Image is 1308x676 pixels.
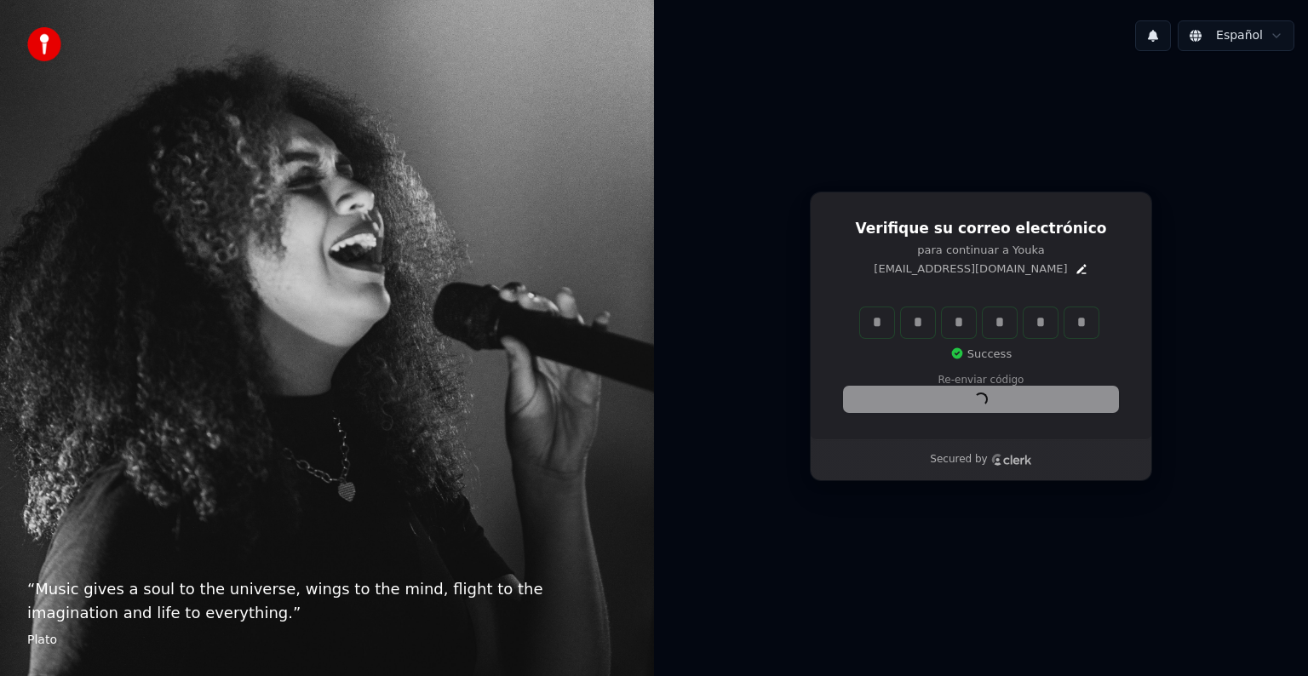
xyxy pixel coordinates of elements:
[991,454,1032,466] a: Clerk logo
[27,27,61,61] img: youka
[874,261,1067,277] p: [EMAIL_ADDRESS][DOMAIN_NAME]
[950,347,1012,362] p: Success
[27,632,627,649] footer: Plato
[844,219,1118,239] h1: Verifique su correo electrónico
[857,304,1102,341] div: Verification code input
[930,453,987,467] p: Secured by
[844,243,1118,258] p: para continuar a Youka
[1075,262,1088,276] button: Edit
[27,577,627,625] p: “ Music gives a soul to the universe, wings to the mind, flight to the imagination and life to ev...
